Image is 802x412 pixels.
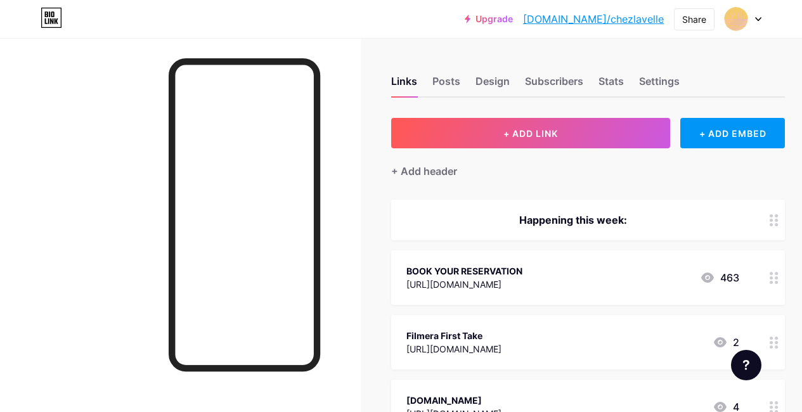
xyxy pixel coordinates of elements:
[465,14,513,24] a: Upgrade
[525,74,583,96] div: Subscribers
[713,335,739,350] div: 2
[680,118,785,148] div: + ADD EMBED
[406,342,501,356] div: [URL][DOMAIN_NAME]
[391,164,457,179] div: + Add header
[406,278,522,291] div: [URL][DOMAIN_NAME]
[700,270,739,285] div: 463
[391,74,417,96] div: Links
[503,128,558,139] span: + ADD LINK
[639,74,680,96] div: Settings
[406,394,501,407] div: [DOMAIN_NAME]
[432,74,460,96] div: Posts
[682,13,706,26] div: Share
[523,11,664,27] a: [DOMAIN_NAME]/chezlavelle
[406,329,501,342] div: Filmera First Take
[598,74,624,96] div: Stats
[391,118,670,148] button: + ADD LINK
[406,212,739,228] div: Happening this week:
[475,74,510,96] div: Design
[724,7,748,31] img: chezlavelle
[406,264,522,278] div: BOOK YOUR RESERVATION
